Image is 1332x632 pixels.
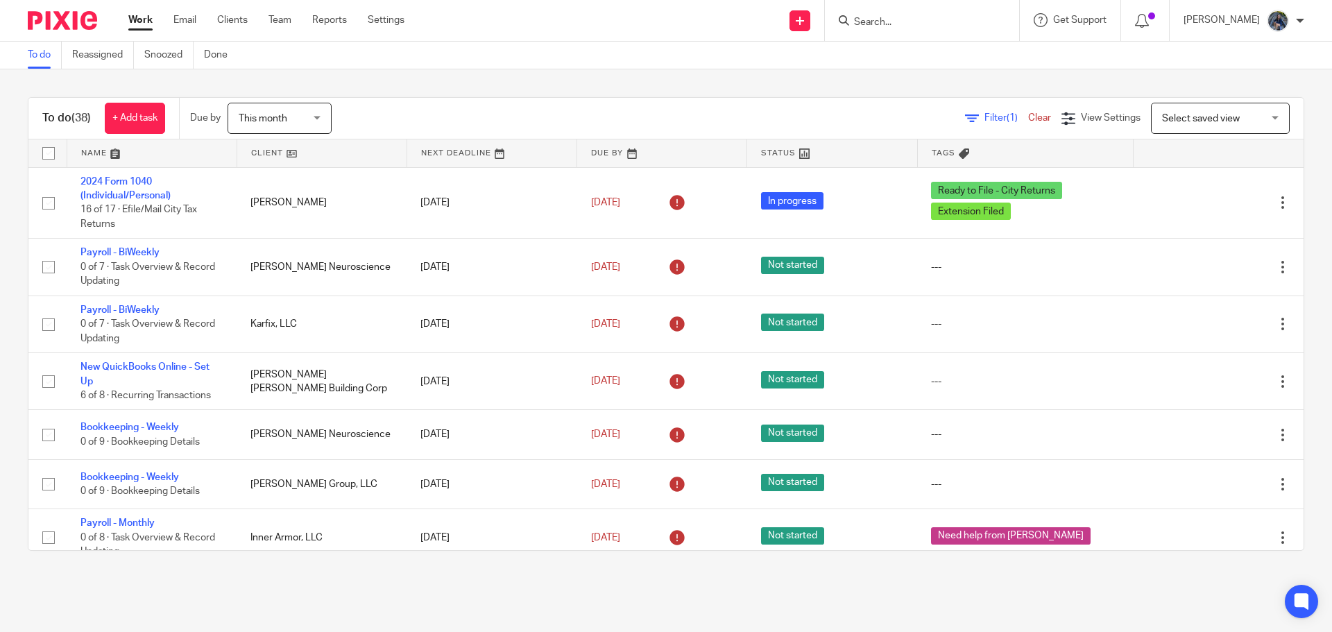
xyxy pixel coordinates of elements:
[80,319,215,343] span: 0 of 7 · Task Overview & Record Updating
[105,103,165,134] a: + Add task
[931,317,1120,331] div: ---
[931,477,1120,491] div: ---
[1162,114,1240,123] span: Select saved view
[80,205,197,229] span: 16 of 17 · Efile/Mail City Tax Returns
[1081,113,1141,123] span: View Settings
[71,112,91,123] span: (38)
[591,319,620,329] span: [DATE]
[932,149,955,157] span: Tags
[853,17,977,29] input: Search
[1184,13,1260,27] p: [PERSON_NAME]
[237,410,407,459] td: [PERSON_NAME] Neuroscience
[407,296,577,352] td: [DATE]
[237,509,407,566] td: Inner Armor, LLC
[190,111,221,125] p: Due by
[761,192,823,210] span: In progress
[931,203,1011,220] span: Extension Filed
[761,425,824,442] span: Not started
[761,257,824,274] span: Not started
[407,353,577,410] td: [DATE]
[80,177,171,200] a: 2024 Form 1040 (Individual/Personal)
[80,362,210,386] a: New QuickBooks Online - Set Up
[80,262,215,287] span: 0 of 7 · Task Overview & Record Updating
[407,239,577,296] td: [DATE]
[237,296,407,352] td: Karfix, LLC
[931,427,1120,441] div: ---
[407,410,577,459] td: [DATE]
[237,239,407,296] td: [PERSON_NAME] Neuroscience
[80,422,179,432] a: Bookkeeping - Weekly
[931,375,1120,388] div: ---
[368,13,404,27] a: Settings
[591,429,620,439] span: [DATE]
[28,11,97,30] img: Pixie
[144,42,194,69] a: Snoozed
[80,472,179,482] a: Bookkeeping - Weekly
[72,42,134,69] a: Reassigned
[591,533,620,543] span: [DATE]
[761,527,824,545] span: Not started
[931,527,1091,545] span: Need help from [PERSON_NAME]
[1267,10,1289,32] img: 20210918_184149%20(2).jpg
[312,13,347,27] a: Reports
[591,198,620,207] span: [DATE]
[984,113,1028,123] span: Filter
[80,391,211,400] span: 6 of 8 · Recurring Transactions
[42,111,91,126] h1: To do
[173,13,196,27] a: Email
[237,353,407,410] td: [PERSON_NAME] [PERSON_NAME] Building Corp
[761,371,824,388] span: Not started
[80,437,200,447] span: 0 of 9 · Bookkeeping Details
[237,459,407,509] td: [PERSON_NAME] Group, LLC
[80,248,160,257] a: Payroll - BiWeekly
[237,167,407,239] td: [PERSON_NAME]
[128,13,153,27] a: Work
[217,13,248,27] a: Clients
[268,13,291,27] a: Team
[80,486,200,496] span: 0 of 9 · Bookkeeping Details
[239,114,287,123] span: This month
[591,377,620,386] span: [DATE]
[80,305,160,315] a: Payroll - BiWeekly
[761,314,824,331] span: Not started
[80,533,215,557] span: 0 of 8 · Task Overview & Record Updating
[931,260,1120,274] div: ---
[931,182,1062,199] span: Ready to File - City Returns
[28,42,62,69] a: To do
[1007,113,1018,123] span: (1)
[407,509,577,566] td: [DATE]
[80,518,155,528] a: Payroll - Monthly
[1053,15,1107,25] span: Get Support
[761,474,824,491] span: Not started
[204,42,238,69] a: Done
[407,459,577,509] td: [DATE]
[591,262,620,272] span: [DATE]
[591,479,620,489] span: [DATE]
[407,167,577,239] td: [DATE]
[1028,113,1051,123] a: Clear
